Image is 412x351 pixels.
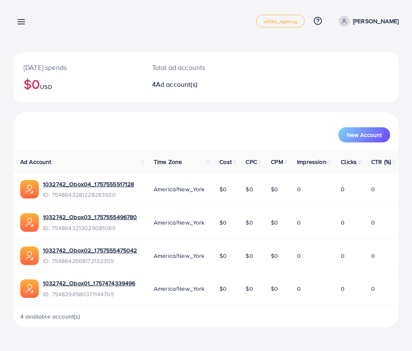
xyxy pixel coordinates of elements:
p: [DATE] spends [24,62,132,72]
span: 0 [297,252,301,260]
a: white_agency [256,15,305,27]
span: Impression [297,158,326,166]
a: 1032742_Obox02_1757555475042 [43,246,137,255]
span: Cost [219,158,232,166]
span: 0 [371,284,375,293]
img: ic-ads-acc.e4c84228.svg [20,180,39,198]
span: $0 [246,218,253,227]
span: 0 [297,284,301,293]
span: 4 available account(s) [20,312,80,321]
a: 1032742_Obox04_1757555517128 [43,180,134,188]
p: Total ad accounts [152,62,228,72]
span: 0 [297,185,301,193]
span: $0 [219,218,227,227]
span: $0 [219,185,227,193]
h2: 4 [152,80,228,88]
span: 0 [297,218,301,227]
span: Time Zone [154,158,182,166]
span: America/New_York [154,252,205,260]
span: $0 [219,284,227,293]
span: CPC [246,158,257,166]
span: $0 [271,284,278,293]
img: ic-ads-acc.e4c84228.svg [20,213,39,232]
span: USD [40,83,52,91]
span: 0 [371,218,375,227]
span: $0 [246,284,253,293]
span: ID: 7548294580371144705 [43,290,135,298]
span: Ad account(s) [156,80,197,89]
span: Clicks [341,158,357,166]
a: 1032742_Obox03_1757555496780 [43,213,137,221]
span: $0 [271,252,278,260]
span: $0 [246,252,253,260]
span: 0 [341,218,345,227]
img: ic-ads-acc.e4c84228.svg [20,279,39,298]
h2: $0 [24,76,132,92]
span: 0 [341,185,345,193]
img: ic-ads-acc.e4c84228.svg [20,247,39,265]
span: 0 [341,252,345,260]
span: 0 [371,185,375,193]
span: 0 [371,252,375,260]
a: 1032742_Obox01_1757474339496 [43,279,135,287]
span: America/New_York [154,218,205,227]
span: America/New_York [154,185,205,193]
button: New Account [338,127,390,142]
span: New Account [347,132,382,138]
span: $0 [246,185,253,193]
span: ID: 7548643213029081089 [43,224,137,232]
p: [PERSON_NAME] [353,16,399,26]
span: ID: 7548643281228283920 [43,190,134,199]
span: CPM [271,158,283,166]
span: white_agency [263,19,297,24]
a: [PERSON_NAME] [335,16,399,27]
span: $0 [219,252,227,260]
span: Ad Account [20,158,51,166]
span: $0 [271,218,278,227]
span: ID: 7548642668172132359 [43,257,137,265]
span: $0 [271,185,278,193]
iframe: Chat [376,313,406,345]
span: 0 [341,284,345,293]
span: CTR (%) [371,158,391,166]
span: America/New_York [154,284,205,293]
